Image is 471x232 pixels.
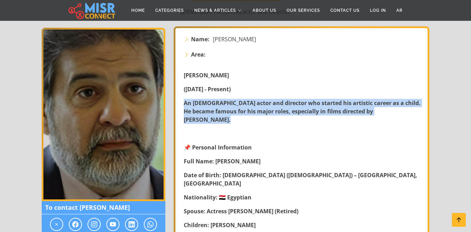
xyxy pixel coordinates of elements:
[184,71,229,79] strong: [PERSON_NAME]
[184,221,256,229] strong: Children: [PERSON_NAME]
[184,99,421,123] strong: An [DEMOGRAPHIC_DATA] actor and director who started his artistic career as a child. He became fa...
[150,4,189,17] a: Categories
[247,4,281,17] a: About Us
[42,201,165,214] span: To contact [PERSON_NAME]
[184,194,251,201] strong: Nationality: 🇪🇬 Egyptian
[184,144,252,151] strong: 📌 Personal Information
[184,85,231,93] strong: ([DATE] - Present)
[325,4,365,17] a: Contact Us
[365,4,391,17] a: Log in
[184,171,417,187] strong: Date of Birth: [DEMOGRAPHIC_DATA] ([DEMOGRAPHIC_DATA]) – [GEOGRAPHIC_DATA], [GEOGRAPHIC_DATA]
[191,35,209,43] strong: Name:
[184,207,298,215] strong: Spouse: Actress [PERSON_NAME] (Retired)
[391,4,408,17] a: AR
[68,2,115,19] img: main.misr_connect
[191,50,206,59] strong: Area:
[126,4,150,17] a: Home
[42,28,165,201] img: Mohsen Mohieddin
[194,7,236,14] span: News & Articles
[189,4,247,17] a: News & Articles
[281,4,325,17] a: Our Services
[184,157,261,165] strong: Full Name: [PERSON_NAME]
[213,35,256,43] span: [PERSON_NAME]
